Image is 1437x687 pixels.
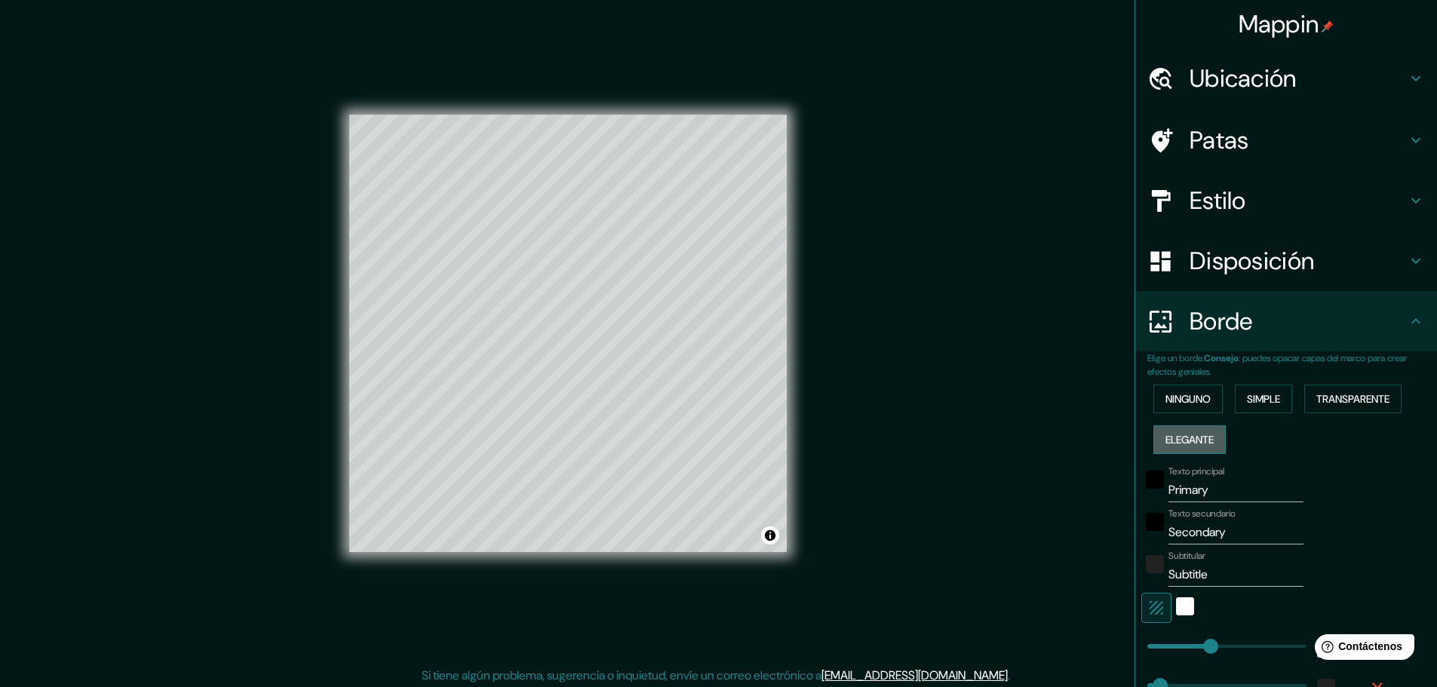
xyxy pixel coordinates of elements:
button: color-222222 [1146,555,1164,573]
button: Ninguno [1153,385,1223,413]
div: Patas [1135,110,1437,170]
a: [EMAIL_ADDRESS][DOMAIN_NAME] [821,667,1008,683]
div: Disposición [1135,231,1437,291]
button: negro [1146,471,1164,489]
font: Estilo [1190,185,1246,216]
div: Estilo [1135,170,1437,231]
font: Ubicación [1190,63,1297,94]
font: Texto principal [1168,465,1224,477]
font: Mappin [1239,8,1319,40]
div: Ubicación [1135,48,1437,109]
button: Simple [1235,385,1292,413]
font: . [1010,667,1012,683]
font: . [1012,667,1015,683]
div: Borde [1135,291,1437,351]
button: Transparente [1304,385,1402,413]
font: Subtitular [1168,550,1205,562]
font: Ninguno [1165,392,1211,406]
button: blanco [1176,597,1194,615]
iframe: Lanzador de widgets de ayuda [1303,628,1420,670]
font: Borde [1190,305,1253,337]
img: pin-icon.png [1322,20,1334,32]
font: Texto secundario [1168,508,1236,520]
font: Consejo [1204,352,1239,364]
button: negro [1146,513,1164,531]
font: Si tiene algún problema, sugerencia o inquietud, envíe un correo electrónico a [422,667,821,683]
font: Disposición [1190,245,1314,277]
font: Simple [1247,392,1280,406]
font: Elegante [1165,433,1214,446]
button: Elegante [1153,425,1226,454]
font: Transparente [1316,392,1389,406]
button: Activar o desactivar atribución [761,526,779,544]
font: . [1008,667,1010,683]
font: Elige un borde. [1147,352,1204,364]
font: : puedes opacar capas del marco para crear efectos geniales. [1147,352,1407,378]
font: Patas [1190,124,1249,156]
